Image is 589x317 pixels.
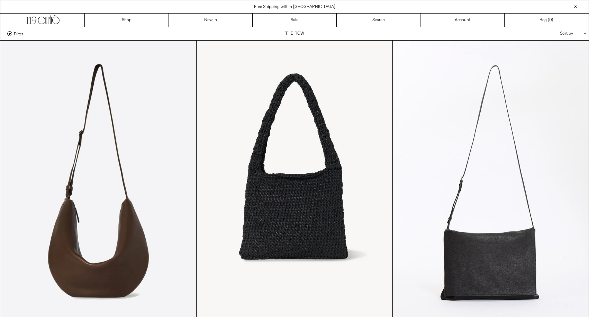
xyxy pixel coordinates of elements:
a: Bag () [505,14,589,27]
a: Free Shipping within [GEOGRAPHIC_DATA] [254,4,335,10]
a: Shop [85,14,169,27]
a: Search [337,14,421,27]
span: Filter [14,31,23,36]
a: New In [169,14,253,27]
div: Sort by [519,27,582,40]
a: Sale [253,14,337,27]
span: ) [549,17,553,23]
span: 0 [549,17,552,23]
a: Account [420,14,505,27]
